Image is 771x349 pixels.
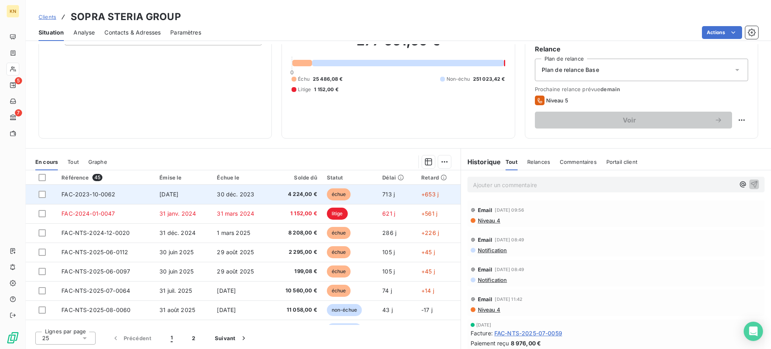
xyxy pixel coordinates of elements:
[61,191,115,198] span: FAC-2023-10-0062
[494,329,562,337] span: FAC-NTS-2025-07-0059
[159,229,196,236] span: 31 déc. 2024
[495,297,522,302] span: [DATE] 11:42
[182,330,205,347] button: 2
[61,210,115,217] span: FAC-2024-01-0047
[159,191,178,198] span: [DATE]
[527,159,550,165] span: Relances
[327,304,362,316] span: non-échue
[159,174,207,181] div: Émise le
[217,210,254,217] span: 31 mars 2024
[382,210,395,217] span: 621 j
[382,287,392,294] span: 74 j
[61,287,130,294] span: FAC-NTS-2025-07-0064
[560,159,597,165] span: Commentaires
[495,267,524,272] span: [DATE] 08:49
[39,13,56,21] a: Clients
[421,249,435,255] span: +45 j
[275,174,317,181] div: Solde dû
[511,339,541,347] span: 8 976,00 €
[159,210,196,217] span: 31 janv. 2024
[545,117,714,123] span: Voir
[478,266,493,273] span: Email
[461,157,501,167] h6: Historique
[298,76,310,83] span: Échu
[382,174,412,181] div: Délai
[35,159,58,165] span: En cours
[471,329,493,337] span: Facture :
[542,66,599,74] span: Plan de relance Base
[88,159,107,165] span: Graphe
[15,109,22,116] span: 7
[382,249,395,255] span: 105 j
[421,210,437,217] span: +561 j
[478,237,493,243] span: Email
[275,210,317,218] span: 1 152,00 €
[275,267,317,276] span: 199,08 €
[382,191,395,198] span: 713 j
[546,97,568,104] span: Niveau 5
[39,29,64,37] span: Situation
[495,208,524,212] span: [DATE] 09:56
[447,76,470,83] span: Non-échu
[217,287,236,294] span: [DATE]
[313,76,343,83] span: 25 486,08 €
[42,334,49,342] span: 25
[382,229,396,236] span: 286 j
[473,76,505,83] span: 251 023,42 €
[61,249,128,255] span: FAC-NTS-2025-06-0112
[205,330,257,347] button: Suivant
[15,77,22,84] span: 5
[217,191,254,198] span: 30 déc. 2023
[477,277,507,283] span: Notification
[171,334,173,342] span: 1
[61,306,131,313] span: FAC-NTS-2025-08-0060
[314,86,339,93] span: 1 152,00 €
[327,227,351,239] span: échue
[217,174,265,181] div: Échue le
[327,188,351,200] span: échue
[292,33,505,57] h2: 277 661,50 €
[744,322,763,341] div: Open Intercom Messenger
[67,159,79,165] span: Tout
[471,339,509,347] span: Paiement reçu
[6,331,19,344] img: Logo LeanPay
[298,86,311,93] span: Litige
[159,287,192,294] span: 31 juil. 2025
[217,306,236,313] span: [DATE]
[327,285,351,297] span: échue
[275,229,317,237] span: 8 208,00 €
[161,330,182,347] button: 1
[327,208,348,220] span: litige
[606,159,637,165] span: Portail client
[170,29,201,37] span: Paramètres
[92,174,102,181] span: 45
[382,306,393,313] span: 43 j
[275,306,317,314] span: 11 058,00 €
[61,174,150,181] div: Référence
[421,174,456,181] div: Retard
[275,287,317,295] span: 10 560,00 €
[275,190,317,198] span: 4 224,00 €
[477,217,500,224] span: Niveau 4
[495,237,524,242] span: [DATE] 08:49
[327,265,351,278] span: échue
[71,10,181,24] h3: SOPRA STERIA GROUP
[600,86,620,92] span: demain
[39,14,56,20] span: Clients
[478,296,493,302] span: Email
[159,306,195,313] span: 31 août 2025
[535,44,748,54] h6: Relance
[327,174,373,181] div: Statut
[159,249,194,255] span: 30 juin 2025
[506,159,518,165] span: Tout
[327,246,351,258] span: échue
[102,330,161,347] button: Précédent
[327,323,362,335] span: non-échue
[382,268,395,275] span: 105 j
[61,268,130,275] span: FAC-NTS-2025-06-0097
[535,112,732,129] button: Voir
[290,69,294,76] span: 0
[421,191,439,198] span: +653 j
[217,249,254,255] span: 29 août 2025
[477,247,507,253] span: Notification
